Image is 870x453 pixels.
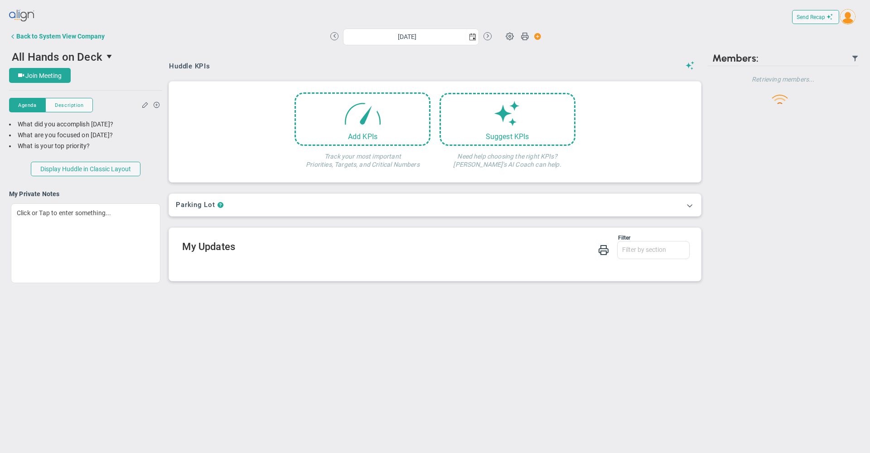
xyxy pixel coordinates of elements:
span: Agenda [18,101,36,109]
span: Print My Huddle Updates [598,244,609,255]
span: Print Huddle [521,32,529,44]
div: What did you accomplish [DATE]? [9,120,162,129]
div: What is your top priority? [9,142,162,150]
input: Filter by section [618,241,689,258]
span: Description [55,101,83,109]
span: Members: [712,52,759,64]
h2: My Updates [182,241,689,254]
div: Filter [182,235,630,241]
div: Suggest KPIs [441,132,574,141]
span: Join Meeting [25,72,62,79]
button: Agenda [9,98,45,112]
button: Description [45,98,93,112]
span: Send Recap [797,14,825,20]
img: 48978.Person.photo [840,9,855,24]
span: Huddle KPIs [169,62,210,70]
span: select [466,29,478,45]
h4: My Private Notes [9,190,162,198]
button: Send Recap [792,10,839,24]
span: Action Button [530,30,541,43]
button: Back to System View Company [9,27,105,45]
div: Click or Tap to enter something... [11,203,160,283]
h4: Track your most important Priorities, Targets, and Critical Numbers [295,146,430,169]
span: Suggestions (AI Feature) [686,61,695,70]
div: What are you focused on [DATE]? [9,131,162,140]
span: All Hands on Deck [12,51,102,63]
h3: Parking Lot [176,201,215,209]
button: Join Meeting [9,68,71,83]
button: Display Huddle in Classic Layout [31,162,140,176]
span: Huddle Settings [501,27,518,44]
h4: Need help choosing the right KPIs? [PERSON_NAME]'s AI Coach can help. [440,146,575,169]
img: align-logo.svg [9,7,35,25]
div: Add KPIs [296,132,429,141]
div: Back to System View Company [16,33,105,40]
h4: Retrieving members... [708,75,859,83]
span: Filter Updated Members [851,55,859,62]
span: select [102,49,118,64]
